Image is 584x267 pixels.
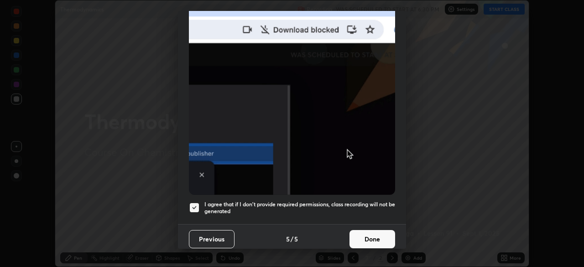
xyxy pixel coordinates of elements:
[349,230,395,248] button: Done
[204,201,395,215] h5: I agree that if I don't provide required permissions, class recording will not be generated
[291,234,293,244] h4: /
[286,234,290,244] h4: 5
[294,234,298,244] h4: 5
[189,230,235,248] button: Previous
